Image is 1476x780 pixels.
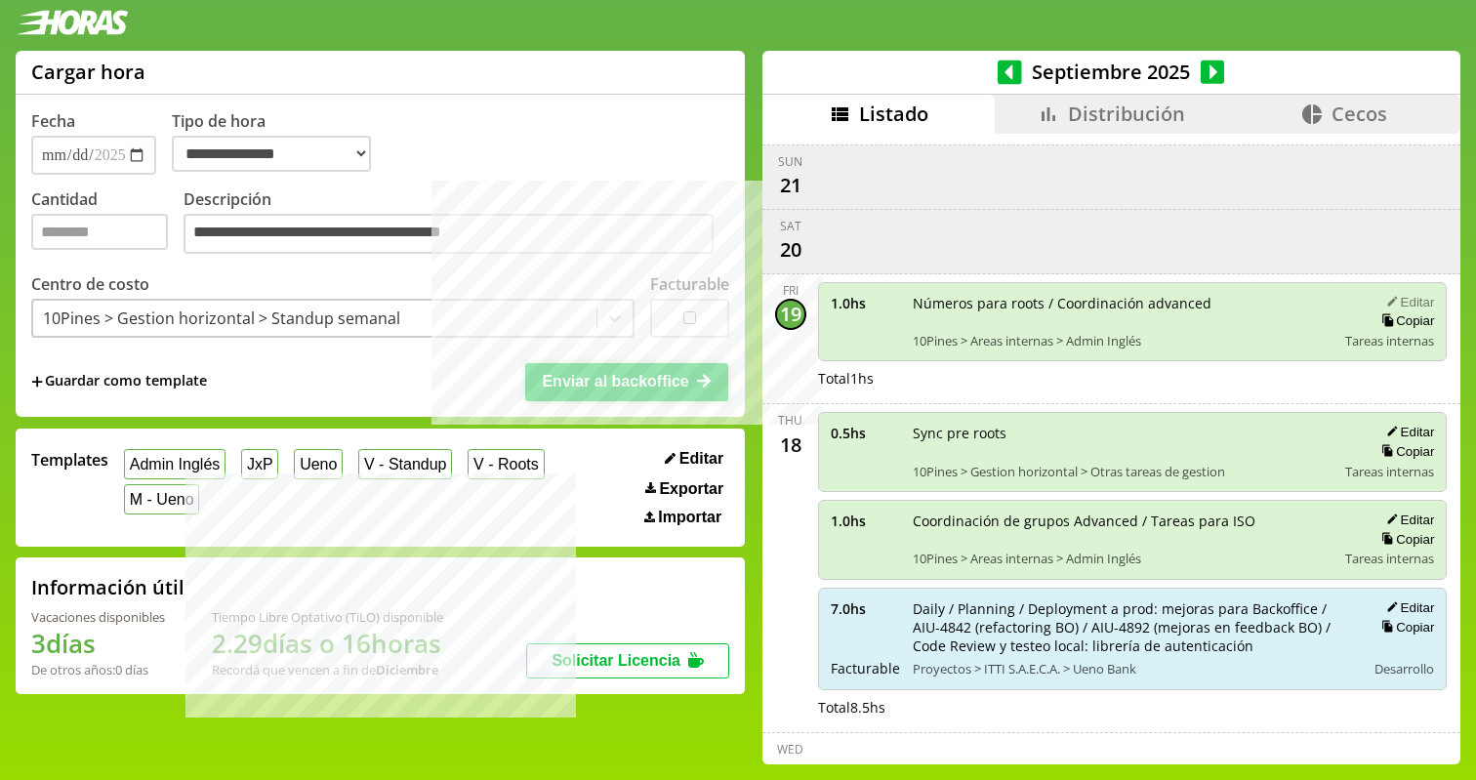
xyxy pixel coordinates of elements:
[31,608,165,626] div: Vacaciones disponibles
[31,371,207,392] span: +Guardar como template
[16,10,129,35] img: logotipo
[913,294,1332,312] span: Números para roots / Coordinación advanced
[913,424,1332,442] span: Sync pre roots
[778,153,802,170] div: Sun
[818,369,1448,388] div: Total 1 hs
[1380,599,1434,616] button: Editar
[1068,101,1185,127] span: Distribución
[31,214,168,250] input: Cantidad
[124,449,225,479] button: Admin Inglés
[831,512,899,530] span: 1.0 hs
[778,412,802,429] div: Thu
[542,373,688,390] span: Enviar al backoffice
[1374,660,1434,677] span: Desarrollo
[831,424,899,442] span: 0.5 hs
[1345,463,1434,480] span: Tareas internas
[172,136,371,172] select: Tipo de hora
[777,741,803,758] div: Wed
[43,308,400,329] div: 10Pines > Gestion horizontal > Standup semanal
[1332,101,1387,127] span: Cecos
[212,661,443,678] div: Recordá que vencen a fin de
[1380,294,1434,310] button: Editar
[1375,312,1434,329] button: Copiar
[31,188,184,260] label: Cantidad
[376,661,438,678] b: Diciembre
[913,660,1353,677] span: Proyectos > ITTI S.A.E.C.A. > Ueno Bank
[659,480,723,498] span: Exportar
[1375,619,1434,636] button: Copiar
[1375,443,1434,460] button: Copiar
[525,363,728,400] button: Enviar al backoffice
[1375,531,1434,548] button: Copiar
[468,449,544,479] button: V - Roots
[1380,424,1434,440] button: Editar
[31,574,184,600] h2: Información útil
[31,661,165,678] div: De otros años: 0 días
[31,371,43,392] span: +
[1345,550,1434,567] span: Tareas internas
[913,512,1332,530] span: Coordinación de grupos Advanced / Tareas para ISO
[1022,59,1201,85] span: Septiembre 2025
[31,110,75,132] label: Fecha
[31,59,145,85] h1: Cargar hora
[241,449,278,479] button: JxP
[358,449,452,479] button: V - Standup
[31,273,149,295] label: Centro de costo
[775,429,806,460] div: 18
[762,134,1460,762] div: scrollable content
[552,652,680,669] span: Solicitar Licencia
[679,450,723,468] span: Editar
[172,110,387,175] label: Tipo de hora
[913,599,1353,655] span: Daily / Planning / Deployment a prod: mejoras para Backoffice / AIU-4842 (refactoring BO) / AIU-4...
[831,659,899,677] span: Facturable
[831,599,899,618] span: 7.0 hs
[31,449,108,471] span: Templates
[1380,512,1434,528] button: Editar
[775,234,806,266] div: 20
[783,282,799,299] div: Fri
[658,509,721,526] span: Importar
[659,449,729,469] button: Editar
[526,643,729,678] button: Solicitar Licencia
[859,101,928,127] span: Listado
[294,449,343,479] button: Ueno
[650,273,729,295] label: Facturable
[775,170,806,201] div: 21
[913,463,1332,480] span: 10Pines > Gestion horizontal > Otras tareas de gestion
[913,550,1332,567] span: 10Pines > Areas internas > Admin Inglés
[184,188,729,260] label: Descripción
[775,299,806,330] div: 19
[31,626,165,661] h1: 3 días
[818,698,1448,717] div: Total 8.5 hs
[780,218,801,234] div: Sat
[831,294,899,312] span: 1.0 hs
[639,479,729,499] button: Exportar
[1345,332,1434,349] span: Tareas internas
[124,484,199,514] button: M - Ueno
[212,608,443,626] div: Tiempo Libre Optativo (TiLO) disponible
[913,332,1332,349] span: 10Pines > Areas internas > Admin Inglés
[212,626,443,661] h1: 2.29 días o 16 horas
[184,214,714,255] textarea: Descripción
